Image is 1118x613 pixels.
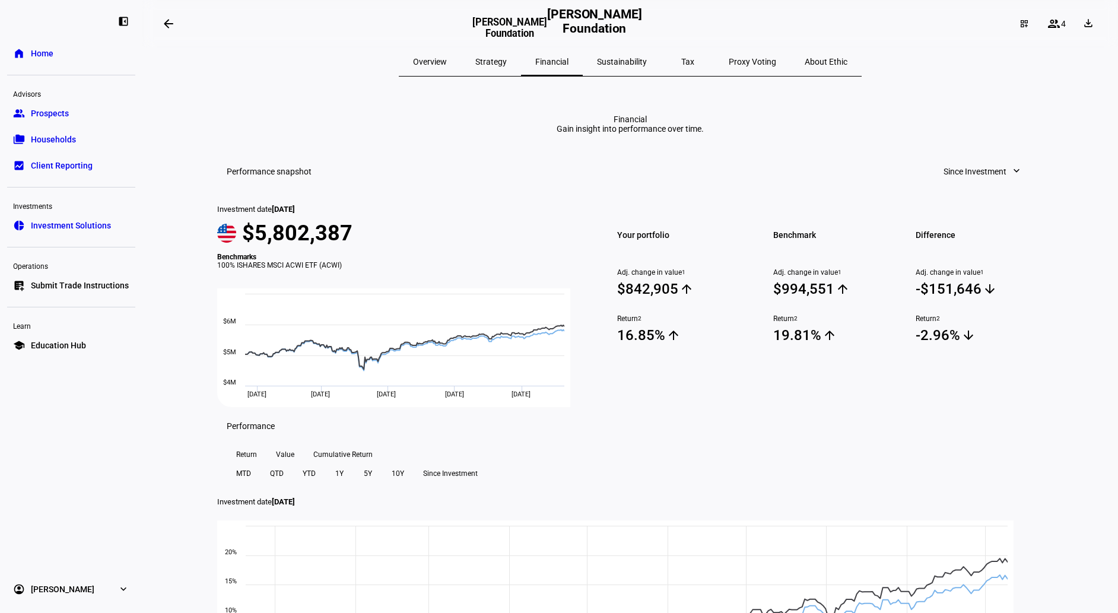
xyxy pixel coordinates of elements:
span: $994,551 [773,280,901,298]
span: Investment Solutions [31,220,111,231]
div: Advisors [7,85,135,101]
span: Return [617,315,745,323]
button: Return [227,445,266,464]
eth-mat-symbol: account_circle [13,583,25,595]
mat-icon: arrow_downward [983,282,997,296]
span: Prospects [31,107,69,119]
button: Cumulative Return [304,445,382,464]
span: -$151,646 [916,280,1043,298]
span: Since Investment [423,464,478,483]
mat-icon: arrow_upward [679,282,694,296]
mat-icon: expand_more [1011,165,1022,177]
span: 1Y [335,464,344,483]
span: Client Reporting [31,160,93,171]
span: [DATE] [272,497,295,506]
mat-icon: arrow_downward [961,328,976,342]
text: $6M [223,317,236,325]
span: [DATE] [272,205,295,214]
span: 5Y [364,464,372,483]
button: 10Y [382,464,414,483]
span: Strategy [475,58,507,66]
sup: 1 [682,268,685,277]
mat-icon: arrow_upward [836,282,850,296]
eth-mat-symbol: school [13,339,25,351]
div: Benchmarks [217,253,584,261]
span: Value [276,445,294,464]
sup: 1 [980,268,984,277]
span: 4 [1061,19,1066,28]
span: 19.81% [773,326,901,344]
h3: Performance [227,421,275,431]
eth-report-page-title: Financial [217,115,1043,134]
span: Adj. change in value [617,268,745,277]
div: Investment date [217,205,584,214]
div: Operations [7,257,135,274]
span: Sustainability [597,58,647,66]
span: 16.85% [617,326,745,344]
mat-icon: group [1047,17,1061,31]
sup: 1 [838,268,841,277]
eth-mat-symbol: folder_copy [13,134,25,145]
mat-icon: arrow_upward [822,328,837,342]
text: $4M [223,379,236,386]
a: bid_landscapeClient Reporting [7,154,135,177]
span: Adj. change in value [916,268,1043,277]
span: Return [773,315,901,323]
span: MTD [236,464,251,483]
span: YTD [303,464,316,483]
span: -2.96% [916,326,1043,344]
eth-mat-symbol: bid_landscape [13,160,25,171]
div: Investments [7,197,135,214]
button: YTD [293,464,325,483]
span: Return [916,315,1043,323]
span: Cumulative Return [313,445,373,464]
div: $842,905 [617,281,678,297]
span: [DATE] [311,390,330,398]
sup: 2 [794,315,798,323]
span: Home [31,47,53,59]
span: Adj. change in value [773,268,901,277]
span: Benchmark [773,227,901,243]
p: Investment date [217,497,1043,506]
eth-mat-symbol: expand_more [117,583,129,595]
a: folder_copyHouseholds [7,128,135,151]
button: 1Y [325,464,354,483]
a: pie_chartInvestment Solutions [7,214,135,237]
span: Households [31,134,76,145]
eth-mat-symbol: group [13,107,25,119]
span: [DATE] [377,390,396,398]
span: Return [236,445,257,464]
span: Education Hub [31,339,86,351]
eth-mat-symbol: list_alt_add [13,279,25,291]
eth-mat-symbol: left_panel_close [117,15,129,27]
div: 100% ISHARES MSCI ACWI ETF (ACWI) [217,261,584,269]
div: Learn [7,317,135,334]
a: groupProspects [7,101,135,125]
button: QTD [261,464,293,483]
span: Financial [535,58,568,66]
button: Since Investment [414,464,487,483]
span: Proxy Voting [729,58,776,66]
button: MTD [227,464,261,483]
button: Since Investment [932,160,1034,183]
text: 15% [225,577,237,585]
span: Since Investment [944,160,1006,183]
span: [PERSON_NAME] [31,583,94,595]
mat-icon: arrow_backwards [161,17,176,31]
span: QTD [270,464,284,483]
span: 10Y [392,464,404,483]
span: Tax [681,58,694,66]
span: [DATE] [445,390,464,398]
span: Overview [413,58,447,66]
span: About Ethic [805,58,847,66]
mat-icon: download [1082,17,1094,29]
eth-mat-symbol: home [13,47,25,59]
a: homeHome [7,42,135,65]
h3: Performance snapshot [227,167,312,176]
div: Gain insight into performance over time. [557,124,704,134]
button: 5Y [354,464,382,483]
sup: 2 [936,315,940,323]
text: 20% [225,548,237,556]
button: Value [266,445,304,464]
mat-icon: arrow_upward [666,328,681,342]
